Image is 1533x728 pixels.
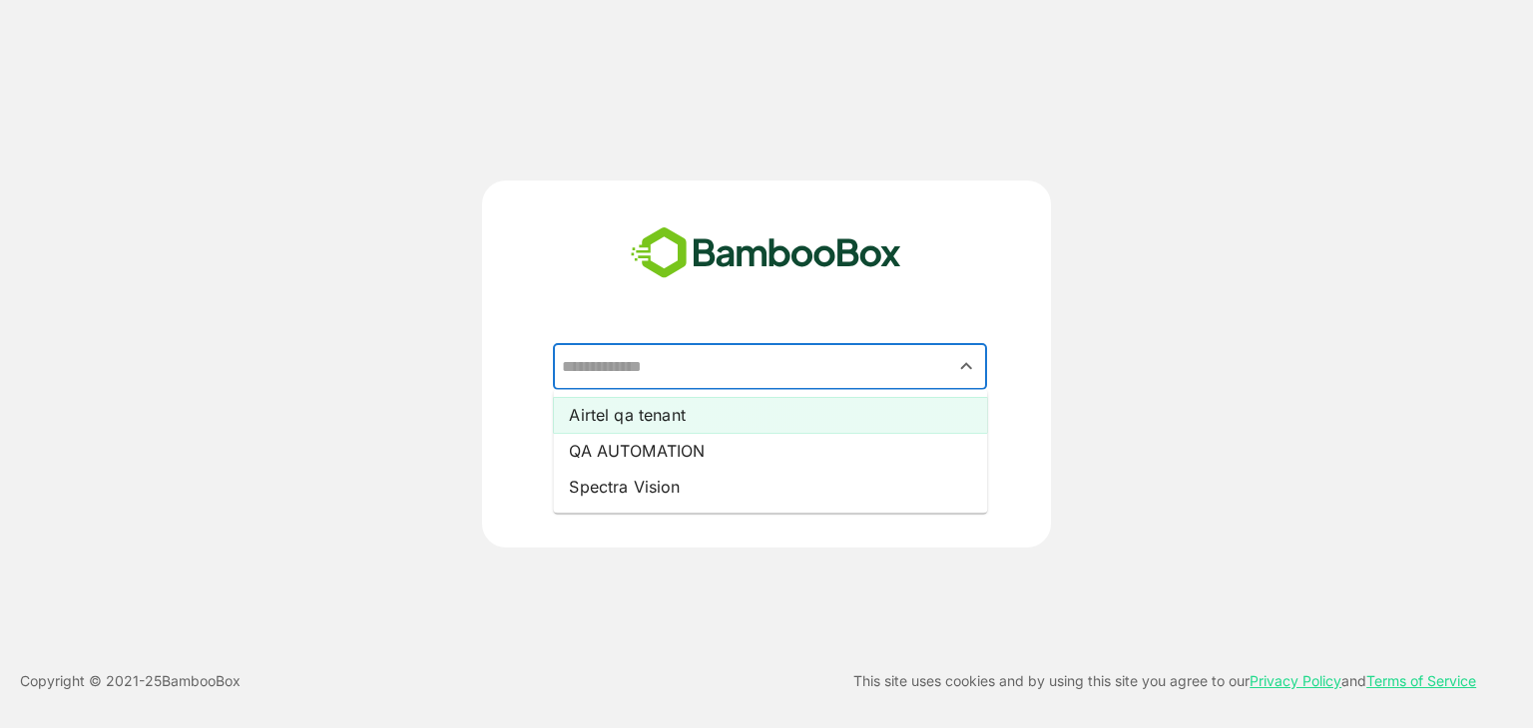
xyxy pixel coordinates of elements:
[553,469,987,505] li: Spectra Vision
[853,669,1476,693] p: This site uses cookies and by using this site you agree to our and
[1250,672,1341,689] a: Privacy Policy
[20,669,241,693] p: Copyright © 2021- 25 BambooBox
[620,220,912,286] img: bamboobox
[553,397,987,433] li: Airtel qa tenant
[553,433,987,469] li: QA AUTOMATION
[1366,672,1476,689] a: Terms of Service
[953,353,980,380] button: Close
